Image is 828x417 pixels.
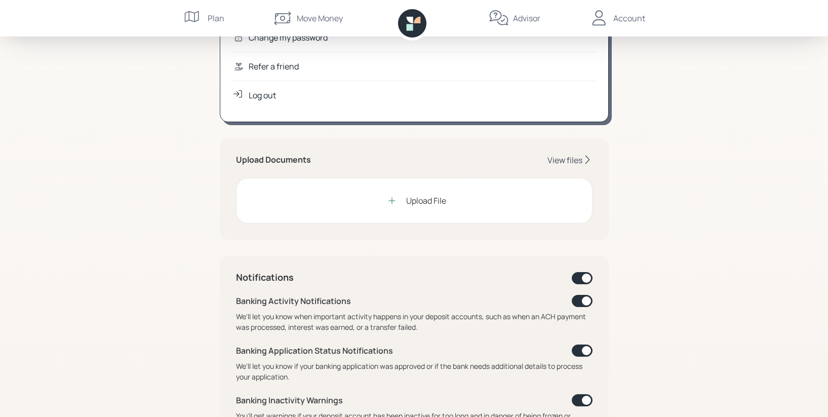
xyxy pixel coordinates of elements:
div: View files [547,155,582,166]
div: Upload File [406,195,446,207]
div: Banking Activity Notifications [236,295,351,307]
div: Plan [208,12,224,24]
div: Refer a friend [249,60,299,72]
div: Log out [249,89,276,101]
div: Advisor [513,12,540,24]
h5: Upload Documents [236,155,311,165]
h4: Notifications [236,272,294,283]
div: We'll let you know if your banking application was approved or if the bank needs additional detai... [236,361,593,382]
div: Move Money [297,12,343,24]
div: Change my password [249,31,328,44]
div: Banking Application Status Notifications [236,345,393,357]
div: Account [613,12,645,24]
div: We'll let you know when important activity happens in your deposit accounts, such as when an ACH ... [236,311,593,332]
div: Banking Inactivity Warnings [236,394,343,406]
